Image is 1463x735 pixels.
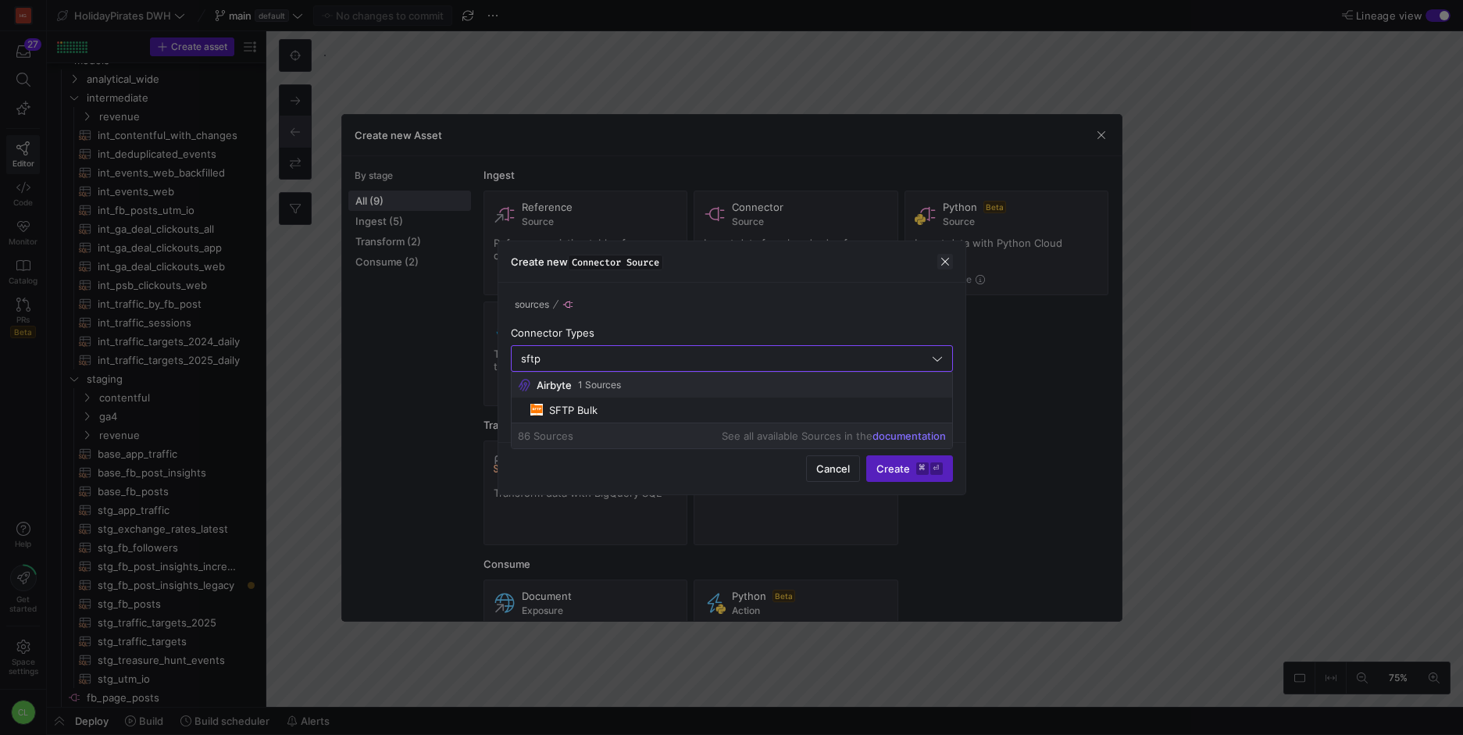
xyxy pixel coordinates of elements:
input: Select connector type [521,352,929,365]
span: Create [876,462,943,475]
kbd: ⏎ [930,462,943,475]
h3: Create new [511,255,663,268]
span: Airbyte [537,379,572,391]
span: 1 Sources [578,380,621,391]
span: Connector Source [568,255,663,270]
img: SFTP Bulk [530,404,543,416]
p: See all available Sources in the [722,430,946,442]
a: documentation [872,430,946,442]
div: 86 Sources [518,430,573,442]
div: SFTP Bulk [549,404,598,416]
span: Cancel [816,462,850,475]
kbd: ⌘ [916,462,929,475]
button: Create⌘⏎ [866,455,953,482]
button: Cancel [806,455,860,482]
div: Connector Types [511,326,953,339]
button: sources [511,295,553,314]
span: sources [515,299,549,310]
